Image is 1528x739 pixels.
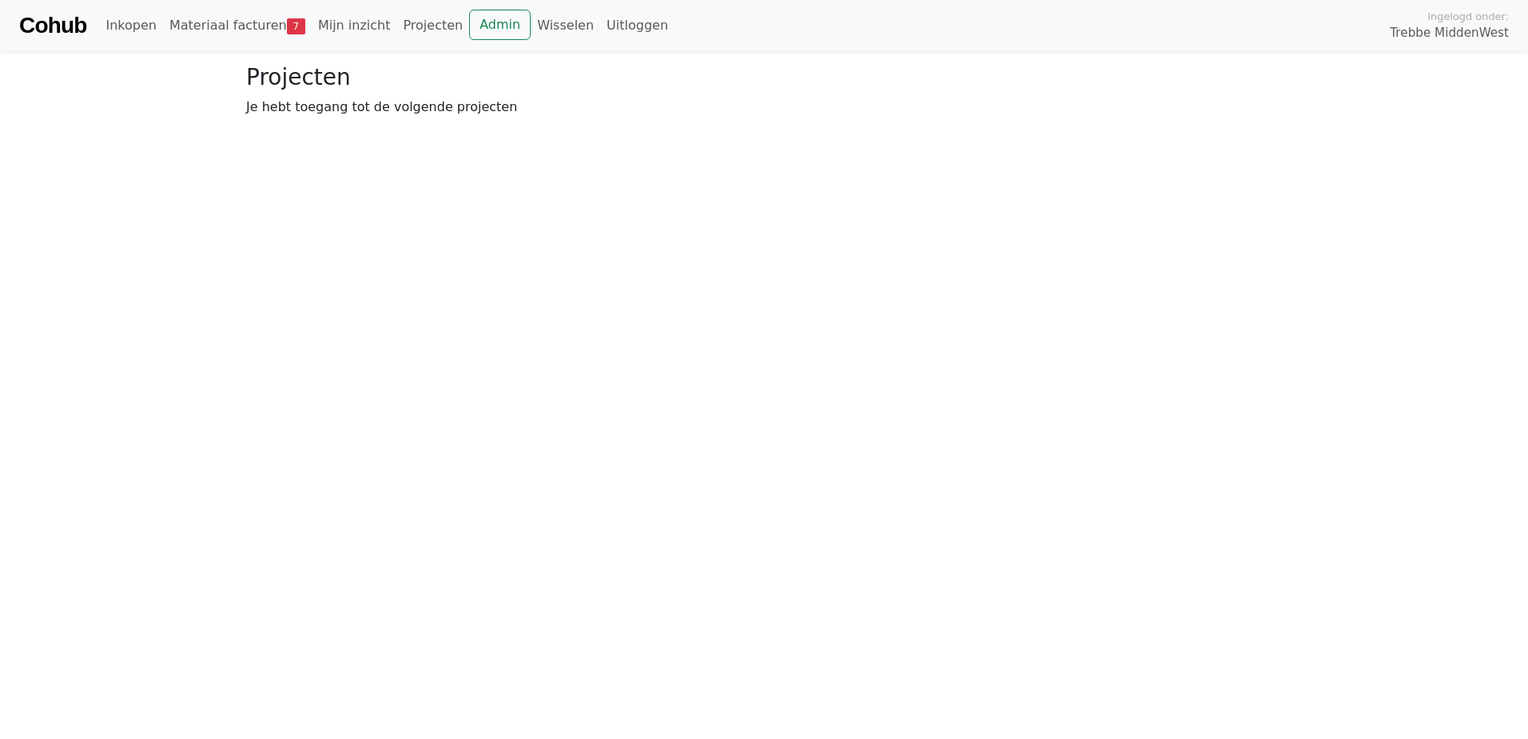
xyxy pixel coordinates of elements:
p: Je hebt toegang tot de volgende projecten [246,98,1282,117]
a: Admin [469,10,531,40]
span: Ingelogd onder: [1427,9,1509,24]
a: Materiaal facturen7 [163,10,312,42]
a: Uitloggen [600,10,674,42]
span: Trebbe MiddenWest [1390,24,1509,42]
a: Cohub [19,6,86,45]
span: 7 [287,18,305,34]
a: Wisselen [531,10,600,42]
a: Inkopen [99,10,162,42]
a: Mijn inzicht [312,10,397,42]
h3: Projecten [246,64,1282,91]
a: Projecten [396,10,469,42]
